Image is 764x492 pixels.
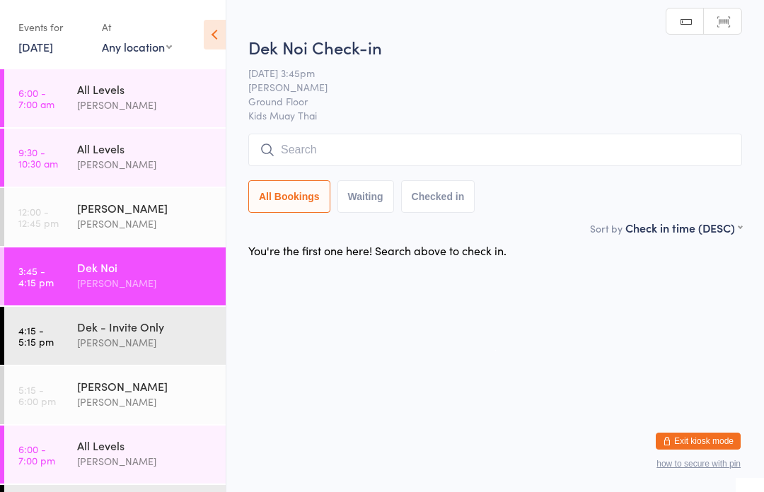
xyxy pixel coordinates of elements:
[18,443,55,466] time: 6:00 - 7:00 pm
[4,426,226,484] a: 6:00 -7:00 pmAll Levels[PERSON_NAME]
[337,180,394,213] button: Waiting
[625,220,742,235] div: Check in time (DESC)
[77,394,214,410] div: [PERSON_NAME]
[77,319,214,334] div: Dek - Invite Only
[4,69,226,127] a: 6:00 -7:00 amAll Levels[PERSON_NAME]
[77,438,214,453] div: All Levels
[4,129,226,187] a: 9:30 -10:30 amAll Levels[PERSON_NAME]
[248,66,720,80] span: [DATE] 3:45pm
[248,242,507,258] div: You're the first one here! Search above to check in.
[77,200,214,216] div: [PERSON_NAME]
[4,366,226,424] a: 5:15 -6:00 pm[PERSON_NAME][PERSON_NAME]
[4,307,226,365] a: 4:15 -5:15 pmDek - Invite Only[PERSON_NAME]
[4,188,226,246] a: 12:00 -12:45 pm[PERSON_NAME][PERSON_NAME]
[248,35,742,59] h2: Dek Noi Check-in
[77,334,214,351] div: [PERSON_NAME]
[77,81,214,97] div: All Levels
[102,39,172,54] div: Any location
[18,16,88,39] div: Events for
[590,221,623,235] label: Sort by
[77,97,214,113] div: [PERSON_NAME]
[102,16,172,39] div: At
[18,384,56,406] time: 5:15 - 6:00 pm
[248,180,330,213] button: All Bookings
[77,216,214,232] div: [PERSON_NAME]
[248,80,720,94] span: [PERSON_NAME]
[656,433,741,450] button: Exit kiosk mode
[77,275,214,291] div: [PERSON_NAME]
[18,39,53,54] a: [DATE]
[18,87,54,110] time: 6:00 - 7:00 am
[77,453,214,469] div: [PERSON_NAME]
[248,134,742,166] input: Search
[77,141,214,156] div: All Levels
[77,378,214,394] div: [PERSON_NAME]
[18,324,54,347] time: 4:15 - 5:15 pm
[248,94,720,108] span: Ground Floor
[18,206,59,228] time: 12:00 - 12:45 pm
[77,259,214,275] div: Dek Noi
[18,265,54,288] time: 3:45 - 4:15 pm
[77,156,214,172] div: [PERSON_NAME]
[18,146,58,169] time: 9:30 - 10:30 am
[4,247,226,305] a: 3:45 -4:15 pmDek Noi[PERSON_NAME]
[656,459,741,469] button: how to secure with pin
[401,180,475,213] button: Checked in
[248,108,742,122] span: Kids Muay Thai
